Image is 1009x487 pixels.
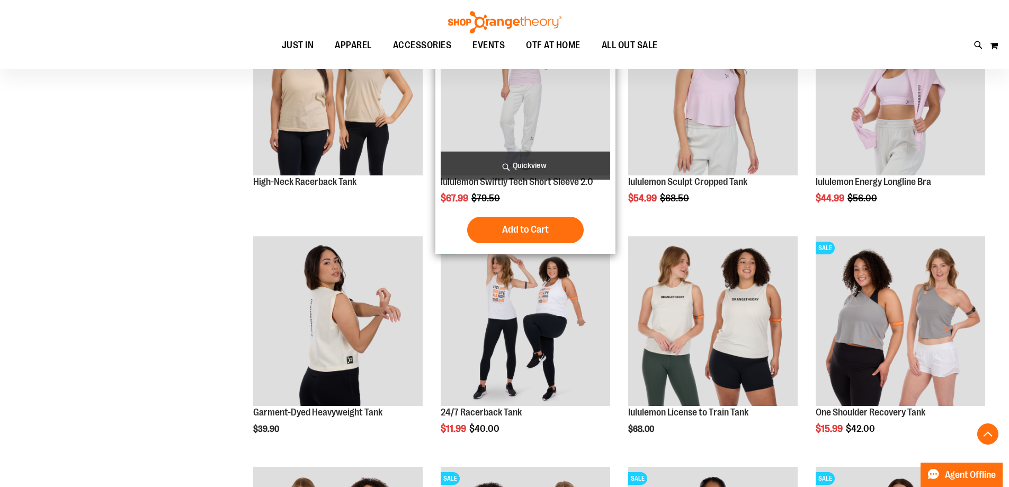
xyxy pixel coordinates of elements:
[441,236,610,408] a: 24/7 Racerback TankSALE
[847,193,879,203] span: $56.00
[602,33,658,57] span: ALL OUT SALE
[502,224,549,235] span: Add to Cart
[810,231,990,461] div: product
[253,407,382,418] a: Garment-Dyed Heavyweight Tank
[816,236,985,408] a: Main view of One Shoulder Recovery TankSALE
[441,176,593,187] a: lululemon Swiftly Tech Short Sleeve 2.0
[441,193,470,203] span: $67.99
[253,236,423,406] img: Garment-Dyed Heavyweight Tank
[282,33,314,57] span: JUST IN
[816,423,844,434] span: $15.99
[628,6,798,175] img: lululemon Sculpt Cropped Tank
[441,236,610,406] img: 24/7 Racerback Tank
[977,423,998,445] button: Back To Top
[846,423,877,434] span: $42.00
[628,6,798,177] a: lululemon Sculpt Cropped Tank
[393,33,452,57] span: ACCESSORIES
[441,472,460,485] span: SALE
[816,176,931,187] a: lululemon Energy Longline Bra
[816,407,925,418] a: One Shoulder Recovery Tank
[253,176,356,187] a: High-Neck Racerback Tank
[623,1,803,231] div: product
[816,236,985,406] img: Main view of One Shoulder Recovery Tank
[253,6,423,175] img: OTF Womens CVC Racerback Tank Tan
[435,231,615,461] div: product
[628,236,798,408] a: Main view of 2024 Convention lululemon License to Train
[441,407,522,418] a: 24/7 Racerback Tank
[441,6,610,175] img: lululemon Swiftly Tech Short Sleeve 2.0
[628,193,658,203] span: $54.99
[253,6,423,177] a: OTF Womens CVC Racerback Tank Tan
[623,231,803,461] div: product
[628,472,647,485] span: SALE
[810,1,990,231] div: product
[526,33,581,57] span: OTF AT HOME
[628,176,747,187] a: lululemon Sculpt Cropped Tank
[469,423,501,434] span: $40.00
[921,463,1003,487] button: Agent Offline
[628,407,748,418] a: lululemon License to Train Tank
[253,236,423,408] a: Garment-Dyed Heavyweight Tank
[816,242,835,254] span: SALE
[335,33,372,57] span: APPAREL
[467,217,584,243] button: Add to Cart
[816,193,846,203] span: $44.99
[441,152,610,180] a: Quickview
[447,11,563,33] img: Shop Orangetheory
[816,6,985,177] a: lululemon Energy Longline Bra
[816,472,835,485] span: SALE
[253,424,281,434] span: $39.90
[248,1,428,204] div: product
[472,33,505,57] span: EVENTS
[628,236,798,406] img: Main view of 2024 Convention lululemon License to Train
[435,1,615,254] div: product
[248,231,428,461] div: product
[628,424,656,434] span: $68.00
[945,470,996,480] span: Agent Offline
[816,6,985,175] img: lululemon Energy Longline Bra
[471,193,502,203] span: $79.50
[441,6,610,177] a: lululemon Swiftly Tech Short Sleeve 2.0
[660,193,691,203] span: $68.50
[441,423,468,434] span: $11.99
